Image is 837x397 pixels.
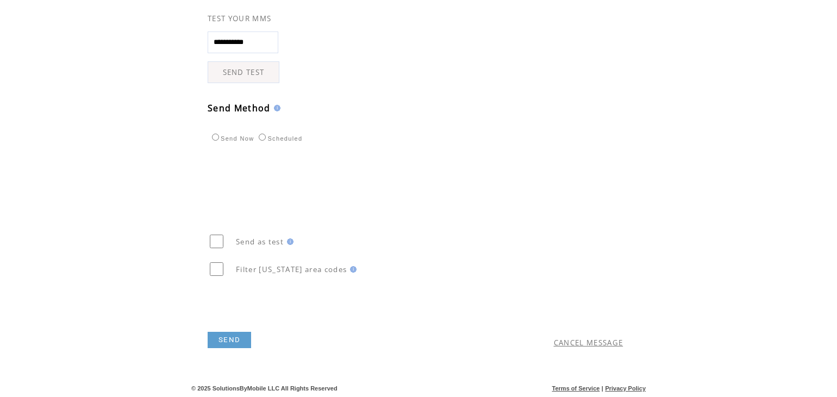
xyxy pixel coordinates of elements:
[208,14,271,23] span: TEST YOUR MMS
[554,338,623,348] a: CANCEL MESSAGE
[236,237,284,247] span: Send as test
[208,61,279,83] a: SEND TEST
[259,134,266,141] input: Scheduled
[347,266,357,273] img: help.gif
[284,238,293,245] img: help.gif
[208,102,271,114] span: Send Method
[256,135,302,142] label: Scheduled
[605,385,646,392] a: Privacy Policy
[271,105,280,111] img: help.gif
[208,332,251,348] a: SEND
[236,264,347,274] span: Filter [US_STATE] area codes
[191,385,338,392] span: © 2025 SolutionsByMobile LLC All Rights Reserved
[602,385,603,392] span: |
[552,385,600,392] a: Terms of Service
[209,135,254,142] label: Send Now
[212,134,219,141] input: Send Now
